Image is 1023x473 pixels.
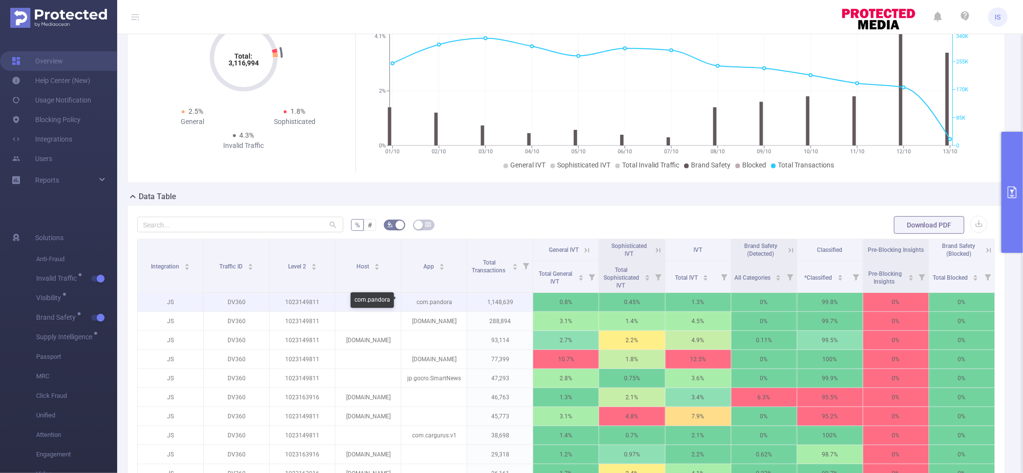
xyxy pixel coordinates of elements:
[533,312,599,330] p: 3.1%
[957,59,969,65] tspan: 255K
[270,293,335,311] p: 1023149811
[666,312,731,330] p: 4.5%
[375,34,386,40] tspan: 4.1%
[467,293,533,311] p: 1,148,639
[533,388,599,407] p: 1.3%
[691,161,731,169] span: Brand Safety
[240,131,254,139] span: 4.3%
[731,407,797,426] p: 0%
[229,59,259,67] tspan: 3,116,994
[599,445,665,464] p: 0.97%
[138,350,203,369] p: JS
[533,369,599,388] p: 2.8%
[533,350,599,369] p: 10.7%
[35,228,63,247] span: Solutions
[519,239,533,292] i: Filter menu
[512,262,518,268] div: Sort
[35,176,59,184] span: Reports
[731,426,797,445] p: 0%
[957,34,969,40] tspan: 340K
[797,293,863,311] p: 99.8%
[973,273,979,276] i: icon: caret-up
[837,273,843,276] i: icon: caret-up
[868,270,902,285] span: Pre-Blocking Insights
[311,266,316,269] i: icon: caret-down
[694,247,703,253] span: IVT
[467,426,533,445] p: 38,698
[731,293,797,311] p: 0%
[204,426,269,445] p: DV360
[618,148,632,155] tspan: 06/10
[36,347,117,367] span: Passport
[645,277,650,280] i: icon: caret-down
[837,273,843,279] div: Sort
[219,263,244,270] span: Traffic ID
[908,273,914,276] i: icon: caret-up
[423,263,436,270] span: App
[533,331,599,350] p: 2.7%
[525,148,539,155] tspan: 04/10
[666,407,731,426] p: 7.9%
[578,273,584,279] div: Sort
[467,369,533,388] p: 47,293
[335,331,401,350] p: [DOMAIN_NAME]
[248,262,253,265] i: icon: caret-up
[12,110,81,129] a: Blocking Policy
[270,388,335,407] p: 1023163916
[863,407,929,426] p: 0%
[783,261,797,292] i: Filter menu
[356,263,371,270] span: Host
[137,217,343,232] input: Search...
[270,312,335,330] p: 1023149811
[533,293,599,311] p: 0.8%
[387,222,393,227] i: icon: bg-colors
[973,277,979,280] i: icon: caret-down
[666,388,731,407] p: 3.4%
[138,293,203,311] p: JS
[611,243,647,257] span: Sophisticated IVT
[666,331,731,350] p: 4.9%
[36,275,80,282] span: Invalid Traffic
[270,331,335,350] p: 1023149811
[35,170,59,190] a: Reports
[943,148,958,155] tspan: 13/10
[12,149,52,168] a: Users
[184,262,190,268] div: Sort
[863,350,929,369] p: 0%
[204,312,269,330] p: DV360
[908,273,914,279] div: Sort
[270,369,335,388] p: 1023149811
[36,425,117,445] span: Attention
[757,148,772,155] tspan: 09/10
[10,8,107,28] img: Protected Media
[234,52,252,60] tspan: Total:
[711,148,725,155] tspan: 08/10
[929,293,995,311] p: 0%
[775,273,781,279] div: Sort
[36,406,117,425] span: Unified
[439,266,445,269] i: icon: caret-down
[379,88,386,94] tspan: 2%
[138,369,203,388] p: JS
[188,107,203,115] span: 2.5%
[513,266,518,269] i: icon: caret-down
[929,312,995,330] p: 0%
[666,445,731,464] p: 2.2%
[579,277,584,280] i: icon: caret-down
[335,388,401,407] p: [DOMAIN_NAME]
[204,407,269,426] p: DV360
[138,426,203,445] p: JS
[731,350,797,369] p: 0%
[425,222,431,227] i: icon: table
[12,51,63,71] a: Overview
[355,221,360,229] span: %
[929,445,995,464] p: 0%
[622,161,679,169] span: Total Invalid Traffic
[138,407,203,426] p: JS
[36,333,96,340] span: Supply Intelligence
[731,445,797,464] p: 0.62%
[731,331,797,350] p: 0.11%
[439,262,445,265] i: icon: caret-up
[335,407,401,426] p: [DOMAIN_NAME]
[599,388,665,407] p: 2.1%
